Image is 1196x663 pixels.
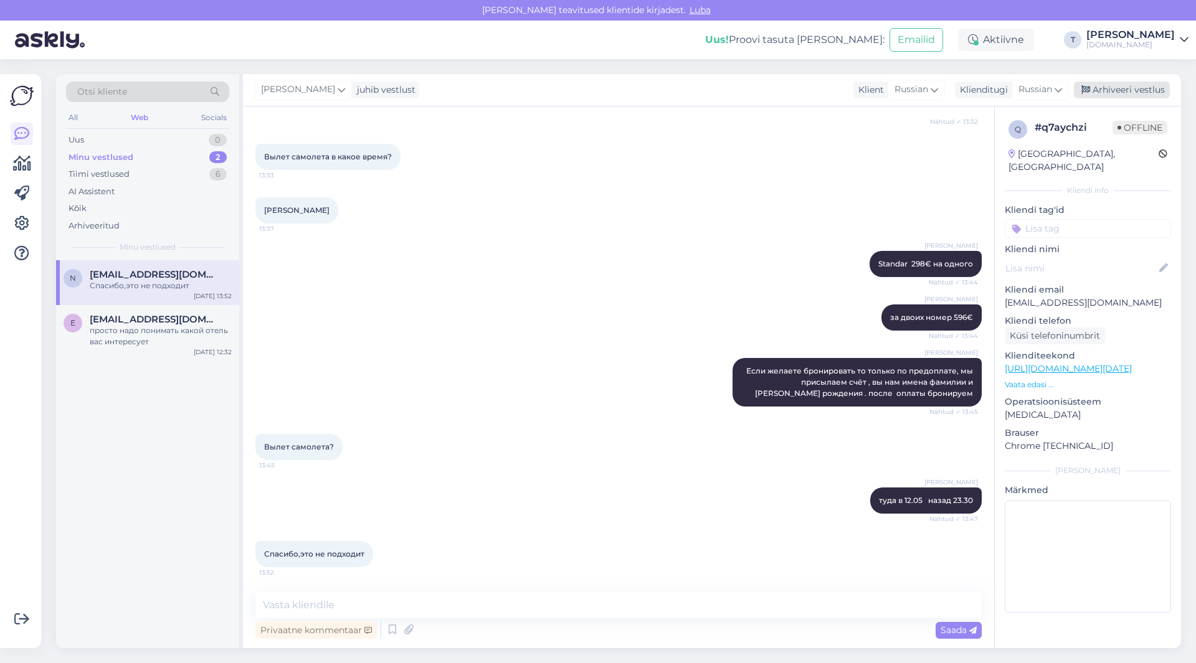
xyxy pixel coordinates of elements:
p: Vaata edasi ... [1005,379,1171,390]
div: [PERSON_NAME] [1086,30,1175,40]
div: [GEOGRAPHIC_DATA], [GEOGRAPHIC_DATA] [1009,148,1159,174]
div: [DATE] 12:32 [194,347,232,357]
span: Otsi kliente [77,85,127,98]
p: Klienditeekond [1005,349,1171,362]
a: [URL][DOMAIN_NAME][DATE] [1005,363,1132,374]
div: Kõik [69,202,87,215]
p: [EMAIL_ADDRESS][DOMAIN_NAME] [1005,296,1171,309]
button: Emailid [890,28,943,52]
p: Brauser [1005,426,1171,440]
span: E [70,318,75,327]
p: Kliendi email [1005,283,1171,296]
div: 2 [209,151,227,164]
span: 13:33 [259,171,306,180]
div: juhib vestlust [352,83,415,96]
div: Klienditugi [955,83,1008,96]
b: Uus! [705,34,729,45]
span: natromadina@gmail.com [90,269,219,280]
div: [DOMAIN_NAME] [1086,40,1175,50]
p: Kliendi tag'id [1005,204,1171,217]
div: Proovi tasuta [PERSON_NAME]: [705,32,885,47]
span: [PERSON_NAME] [924,294,978,304]
div: Спасибо,это не подходит [90,280,232,291]
span: Offline [1113,121,1167,134]
p: Märkmed [1005,484,1171,497]
div: Web [128,110,151,126]
span: n [70,273,76,283]
span: [PERSON_NAME] [264,205,330,215]
div: просто надо понимать какой отель вас интересует [90,325,232,347]
span: Nähtud ✓ 13:44 [929,331,978,341]
div: 0 [209,134,227,146]
span: Minu vestlused [120,242,176,253]
span: Nähtud ✓ 13:32 [930,117,978,126]
div: Privaatne kommentaar [255,622,377,639]
p: Kliendi telefon [1005,314,1171,327]
span: q [1015,125,1021,134]
div: Küsi telefoninumbrit [1005,327,1105,344]
div: T [1064,31,1081,49]
p: [MEDICAL_DATA] [1005,408,1171,421]
span: 13:52 [259,568,306,577]
span: Спасибо,это не подходит [264,549,364,558]
div: Minu vestlused [69,151,133,164]
div: Aktiivne [958,29,1034,51]
span: Standar 298€ на одного [878,259,973,268]
span: [PERSON_NAME] [924,477,978,487]
div: Arhiveeritud [69,220,120,232]
span: Saada [941,624,977,636]
span: за двоих номер 596€ [890,313,973,322]
span: 13:45 [259,461,306,470]
span: [PERSON_NAME] [924,241,978,250]
div: All [66,110,80,126]
div: Klient [853,83,884,96]
div: Arhiveeri vestlus [1074,82,1170,98]
span: Russian [895,83,928,96]
div: # q7aychzi [1035,120,1113,135]
div: Kliendi info [1005,185,1171,196]
div: [PERSON_NAME] [1005,465,1171,476]
span: Вылет самолета? [264,442,334,451]
span: [PERSON_NAME] [924,348,978,357]
div: Socials [199,110,229,126]
p: Chrome [TECHNICAL_ID] [1005,440,1171,453]
input: Lisa nimi [1005,261,1157,275]
span: Russian [1018,83,1052,96]
span: Nähtud ✓ 13:44 [929,278,978,287]
span: Вылет самолета в какое время? [264,152,392,161]
div: Tiimi vestlused [69,168,130,181]
span: Luba [686,4,714,16]
div: 6 [209,168,227,181]
span: 13:37 [259,224,306,233]
div: Uus [69,134,84,146]
span: EvgeniyaEseniya2018@gmail.com [90,314,219,325]
span: Nähtud ✓ 13:45 [929,407,978,416]
span: Если желаете бронировать то только по предоплате, мы присылаем счёт , вы нам имена фамилии и [PER... [746,366,975,398]
span: туда в 12.05 назад 23.30 [879,496,973,505]
p: Kliendi nimi [1005,243,1171,256]
p: Operatsioonisüsteem [1005,395,1171,408]
span: Nähtud ✓ 13:47 [929,514,978,524]
span: [PERSON_NAME] [261,83,335,96]
input: Lisa tag [1005,219,1171,238]
img: Askly Logo [10,84,34,108]
a: [PERSON_NAME][DOMAIN_NAME] [1086,30,1189,50]
div: [DATE] 13:52 [194,291,232,301]
div: AI Assistent [69,186,115,198]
